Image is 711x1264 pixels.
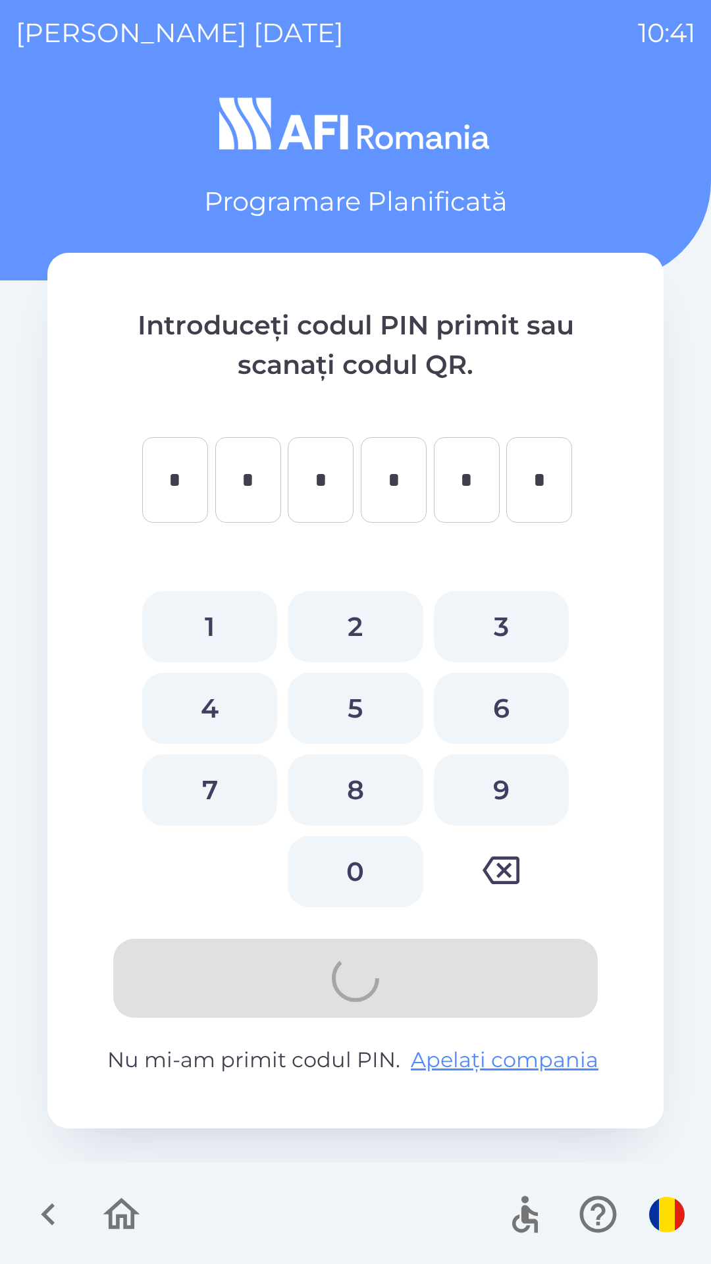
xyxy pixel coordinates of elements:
button: 2 [288,591,423,662]
button: 6 [434,673,569,744]
img: ro flag [649,1197,685,1232]
p: Programare Planificată [204,182,508,221]
button: 0 [288,836,423,907]
p: Nu mi-am primit codul PIN. [100,1044,611,1076]
button: 1 [142,591,277,662]
p: [PERSON_NAME] [DATE] [16,13,344,53]
p: Introduceți codul PIN primit sau scanați codul QR. [100,305,611,384]
button: 7 [142,754,277,826]
button: Apelați compania [406,1044,604,1076]
button: 5 [288,673,423,744]
img: Logo [47,92,664,155]
button: 4 [142,673,277,744]
button: 3 [434,591,569,662]
p: 10:41 [638,13,695,53]
button: 9 [434,754,569,826]
button: 8 [288,754,423,826]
